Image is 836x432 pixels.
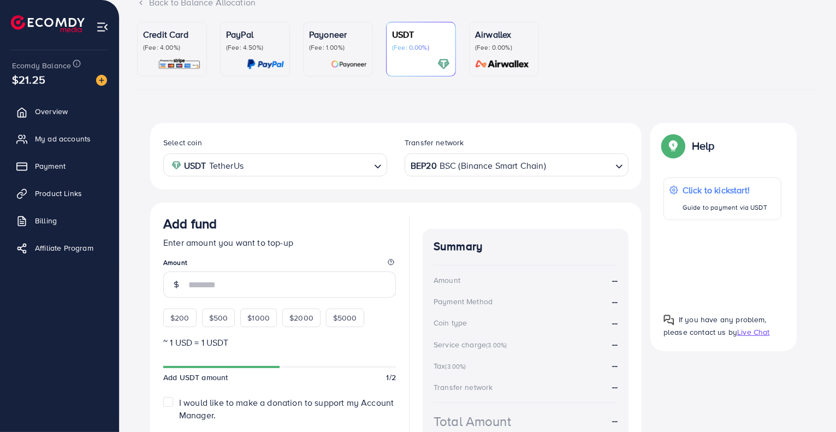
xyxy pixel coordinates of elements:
div: Total Amount [434,412,511,431]
span: Affiliate Program [35,242,93,253]
p: PayPal [226,28,284,41]
span: $21.25 [12,72,45,87]
span: BSC (Binance Smart Chain) [440,158,546,174]
a: Payment [8,155,111,177]
img: card [472,58,533,70]
img: Popup guide [663,315,674,326]
strong: -- [612,317,618,329]
p: (Fee: 4.50%) [226,43,284,52]
span: 1/2 [387,372,396,383]
span: $2000 [289,312,313,323]
span: If you have any problem, please contact us by [663,314,767,338]
strong: -- [612,274,618,287]
span: Payment [35,161,66,171]
strong: -- [612,295,618,308]
legend: Amount [163,258,396,271]
span: Ecomdy Balance [12,60,71,71]
p: (Fee: 0.00%) [392,43,450,52]
span: Live Chat [737,327,769,338]
p: Help [692,139,715,152]
strong: -- [612,359,618,371]
span: My ad accounts [35,133,91,144]
div: Search for option [163,153,387,176]
p: Enter amount you want to top-up [163,236,396,249]
h3: Add fund [163,216,217,232]
img: image [96,75,107,86]
iframe: Chat [790,383,828,424]
a: My ad accounts [8,128,111,150]
strong: -- [612,338,618,350]
p: Airwallex [475,28,533,41]
p: (Fee: 0.00%) [475,43,533,52]
p: USDT [392,28,450,41]
span: Product Links [35,188,82,199]
label: Transfer network [405,137,464,148]
strong: USDT [184,158,206,174]
p: Click to kickstart! [683,184,767,197]
span: $5000 [333,312,357,323]
p: (Fee: 4.00%) [143,43,201,52]
img: card [437,58,450,70]
a: Product Links [8,182,111,204]
a: Overview [8,100,111,122]
img: menu [96,21,109,33]
p: (Fee: 1.00%) [309,43,367,52]
img: Popup guide [663,136,683,156]
div: Service charge [434,339,510,350]
small: (3.00%) [486,341,507,350]
p: Payoneer [309,28,367,41]
h4: Summary [434,240,618,253]
span: Add USDT amount [163,372,228,383]
div: Tax [434,360,470,371]
span: $500 [209,312,228,323]
input: Search for option [547,157,611,174]
img: coin [171,161,181,170]
div: Search for option [405,153,629,176]
div: Transfer network [434,382,493,393]
p: Credit Card [143,28,201,41]
img: logo [11,15,85,32]
span: TetherUs [209,158,244,174]
div: Coin type [434,317,467,328]
strong: BEP20 [411,158,437,174]
img: card [247,58,284,70]
a: Billing [8,210,111,232]
img: card [331,58,367,70]
a: Affiliate Program [8,237,111,259]
div: Payment Method [434,296,493,307]
span: Overview [35,106,68,117]
p: ~ 1 USD = 1 USDT [163,336,396,349]
img: card [158,58,201,70]
strong: -- [612,381,618,393]
span: $200 [170,312,189,323]
span: $1000 [247,312,270,323]
span: I would like to make a donation to support my Account Manager. [179,397,394,421]
p: Guide to payment via USDT [683,201,767,214]
small: (3.00%) [445,362,466,371]
input: Search for option [247,157,370,174]
strong: -- [612,415,618,427]
span: Billing [35,215,57,226]
div: Amount [434,275,460,286]
label: Select coin [163,137,202,148]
